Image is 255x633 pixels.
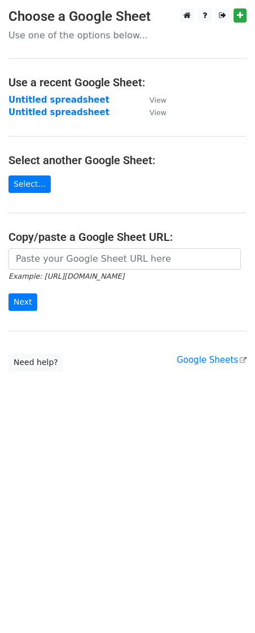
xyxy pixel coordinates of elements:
[8,272,124,280] small: Example: [URL][DOMAIN_NAME]
[177,355,247,365] a: Google Sheets
[8,153,247,167] h4: Select another Google Sheet:
[8,95,109,105] a: Untitled spreadsheet
[138,107,166,117] a: View
[150,108,166,117] small: View
[138,95,166,105] a: View
[8,293,37,311] input: Next
[8,175,51,193] a: Select...
[8,29,247,41] p: Use one of the options below...
[8,354,63,371] a: Need help?
[8,76,247,89] h4: Use a recent Google Sheet:
[150,96,166,104] small: View
[8,248,241,270] input: Paste your Google Sheet URL here
[8,230,247,244] h4: Copy/paste a Google Sheet URL:
[8,8,247,25] h3: Choose a Google Sheet
[8,107,109,117] a: Untitled spreadsheet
